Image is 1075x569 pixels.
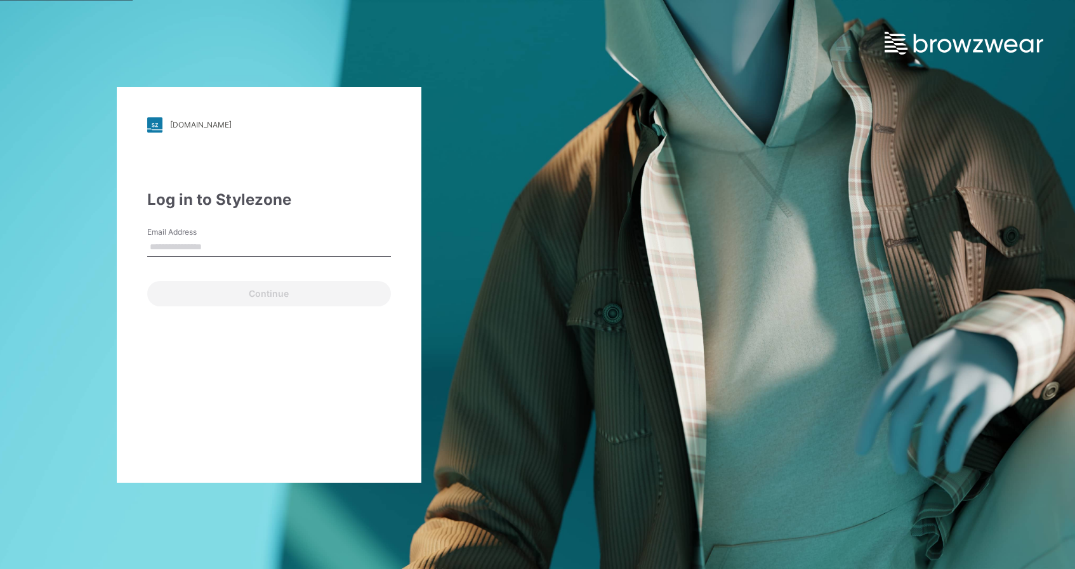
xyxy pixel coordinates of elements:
[147,117,391,133] a: [DOMAIN_NAME]
[147,188,391,211] div: Log in to Stylezone
[147,226,236,238] label: Email Address
[885,32,1043,55] img: browzwear-logo.e42bd6dac1945053ebaf764b6aa21510.svg
[147,117,162,133] img: stylezone-logo.562084cfcfab977791bfbf7441f1a819.svg
[170,120,232,129] div: [DOMAIN_NAME]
